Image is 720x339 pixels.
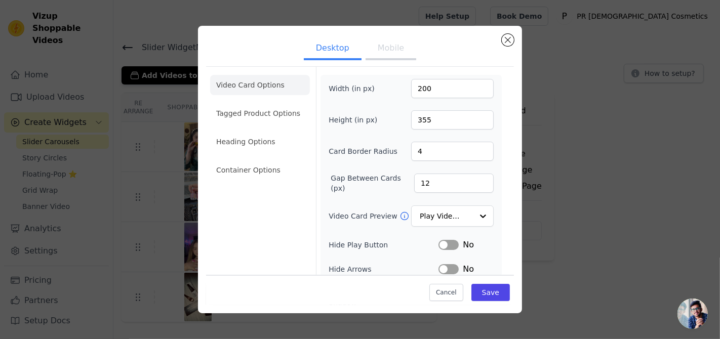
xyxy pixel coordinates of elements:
label: Card Border Radius [329,146,397,156]
button: Save [471,284,510,301]
li: Heading Options [210,132,310,152]
button: Close modal [502,34,514,46]
label: Hide Arrows [329,264,438,274]
label: Gap Between Cards (px) [331,173,414,193]
label: Video Card Preview [329,211,399,221]
span: No [463,239,474,251]
span: No [463,263,474,275]
button: Mobile [366,38,416,60]
li: Tagged Product Options [210,103,310,123]
label: Hide Play Button [329,240,438,250]
label: Width (in px) [329,83,384,94]
li: Video Card Options [210,75,310,95]
button: Desktop [304,38,362,60]
button: Cancel [429,284,463,301]
li: Container Options [210,160,310,180]
div: Open chat [677,299,708,329]
label: Height (in px) [329,115,384,125]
